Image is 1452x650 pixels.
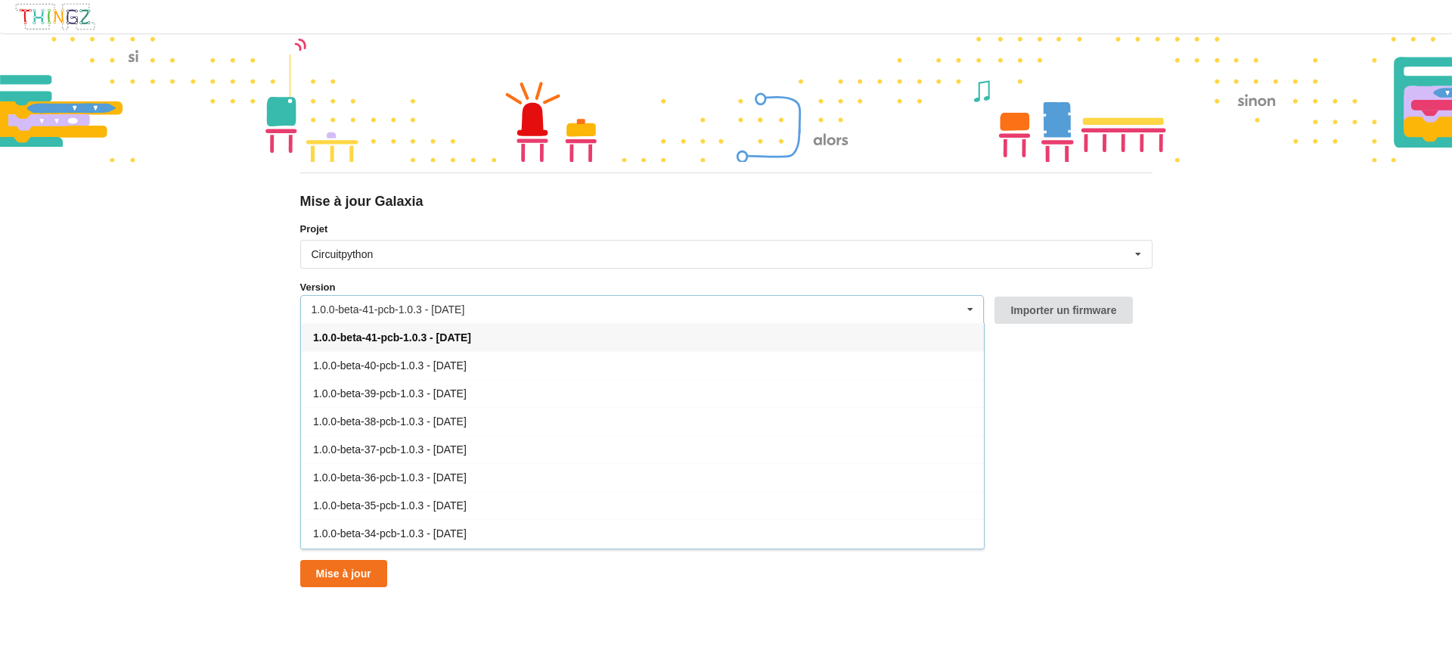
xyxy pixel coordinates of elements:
span: 1.0.0-beta-36-pcb-1.0.3 - [DATE] [313,471,467,484]
span: 1.0.0-beta-41-pcb-1.0.3 - [DATE] [313,331,471,344]
label: Version [300,280,336,295]
div: 1.0.0-beta-41-pcb-1.0.3 - [DATE] [312,304,465,315]
span: 1.0.0-beta-40-pcb-1.0.3 - [DATE] [313,359,467,372]
button: Importer un firmware [994,297,1132,324]
button: Mise à jour [300,560,387,587]
span: 1.0.0-beta-35-pcb-1.0.3 - [DATE] [313,499,467,512]
label: Projet [300,222,1153,237]
div: Mise à jour Galaxia [300,193,1153,210]
span: 1.0.0-beta-34-pcb-1.0.3 - [DATE] [313,527,467,540]
img: thingz_logo.png [14,2,96,31]
div: Circuitpython [312,249,374,260]
span: 1.0.0-beta-39-pcb-1.0.3 - [DATE] [313,387,467,400]
span: 1.0.0-beta-37-pcb-1.0.3 - [DATE] [313,443,467,456]
span: 1.0.0-beta-38-pcb-1.0.3 - [DATE] [313,415,467,428]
